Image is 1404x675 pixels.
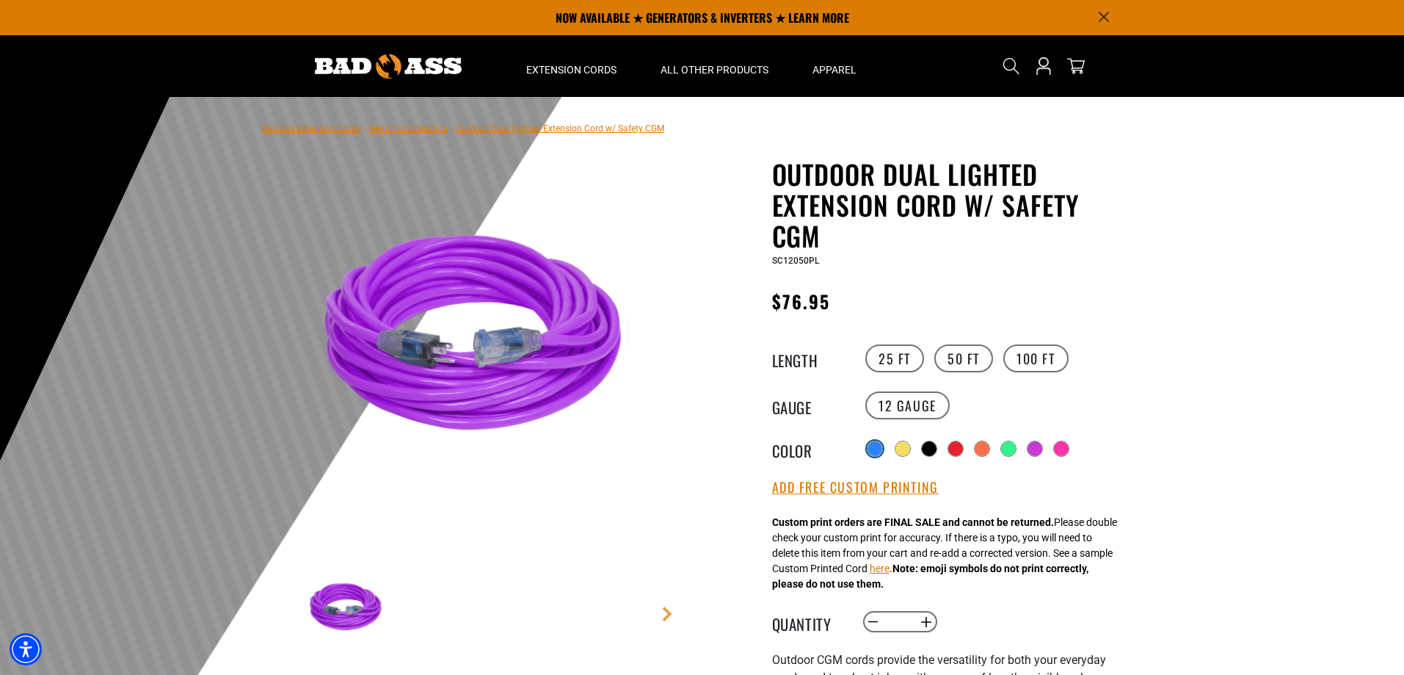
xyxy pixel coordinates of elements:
[10,633,42,665] div: Accessibility Menu
[772,159,1132,251] h1: Outdoor Dual Lighted Extension Cord w/ Safety CGM
[772,515,1117,592] div: Please double check your custom print for accuracy. If there is a typo, you will need to delete t...
[772,563,1088,590] strong: Note: emoji symbols do not print correctly, please do not use them.
[639,35,790,97] summary: All Other Products
[934,344,993,372] label: 50 FT
[865,344,924,372] label: 25 FT
[504,35,639,97] summary: Extension Cords
[790,35,879,97] summary: Apparel
[1003,344,1069,372] label: 100 FT
[812,63,856,76] span: Apparel
[772,613,845,632] label: Quantity
[661,63,768,76] span: All Other Products
[772,288,830,314] span: $76.95
[1032,35,1055,97] a: Open this option
[865,391,950,419] label: 12 Gauge
[315,54,462,79] img: Bad Ass Extension Cords
[364,123,367,134] span: ›
[1064,57,1088,75] a: cart
[526,63,616,76] span: Extension Cords
[457,123,664,134] span: Outdoor Dual Lighted Extension Cord w/ Safety CGM
[660,607,674,621] a: Next
[772,439,845,458] legend: Color
[262,119,664,137] nav: breadcrumbs
[870,561,890,577] button: here
[305,162,659,516] img: Purple
[772,256,819,266] span: SC12050PL
[772,480,939,496] button: Add Free Custom Printing
[772,516,1054,528] strong: Custom print orders are FINAL SALE and cannot be returned.
[772,396,845,415] legend: Gauge
[305,566,390,651] img: Purple
[262,123,361,134] a: Bad Ass Extension Cords
[772,349,845,368] legend: Length
[1000,54,1023,78] summary: Search
[451,123,454,134] span: ›
[370,123,448,134] a: Return to Collection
